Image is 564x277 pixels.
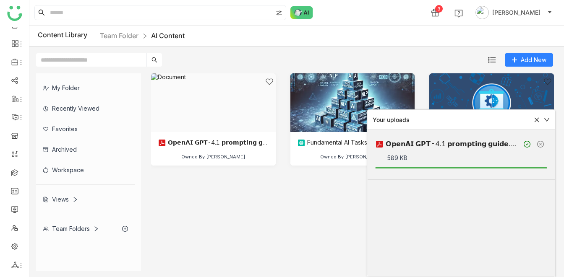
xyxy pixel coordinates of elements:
span: [PERSON_NAME] [492,8,540,17]
div: Workspace [36,160,135,180]
div: 589 KB [387,153,547,163]
button: [PERSON_NAME] [474,6,554,19]
div: Views [43,196,78,203]
img: pdf.svg [158,139,166,147]
div: Team Folders [43,225,99,232]
div: Recently Viewed [36,98,135,119]
div: Your uploads [373,115,529,124]
img: ask-buddy-normal.svg [290,6,313,19]
img: Document [151,73,276,132]
div: Content Library [38,31,185,41]
div: Favorites [36,119,135,139]
div: Owned By [PERSON_NAME] [181,154,245,160]
div: 𝗢𝗽𝗲𝗻𝗔𝗜 𝗚𝗣𝗧-4.1 𝗽𝗿𝗼𝗺𝗽𝘁𝗶𝗻𝗴 𝗴𝘂𝗶𝗱𝗲.pdf [386,139,518,149]
button: Add New [505,53,553,67]
div: Owned By [PERSON_NAME] [320,154,384,160]
div: 3 [435,5,443,13]
img: article.svg [297,139,305,147]
img: logo [7,6,22,21]
div: My Folder [36,78,135,98]
div: 𝗢𝗽𝗲𝗻𝗔𝗜 𝗚𝗣𝗧-4.1 𝗽𝗿𝗼𝗺𝗽𝘁𝗶𝗻𝗴 𝗴𝘂𝗶𝗱𝗲 [158,139,269,147]
div: Archived [36,139,135,160]
img: avatar [475,6,489,19]
a: Team Folder [100,31,138,40]
a: AI Content [151,31,185,40]
span: Add New [521,55,546,65]
img: pdf.svg [375,140,384,148]
img: list.svg [488,56,496,64]
div: Fundamental AI Tasks: The Foundations of Artificial Intelligence [297,139,408,147]
img: search-type.svg [276,10,282,16]
img: help.svg [454,9,463,18]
